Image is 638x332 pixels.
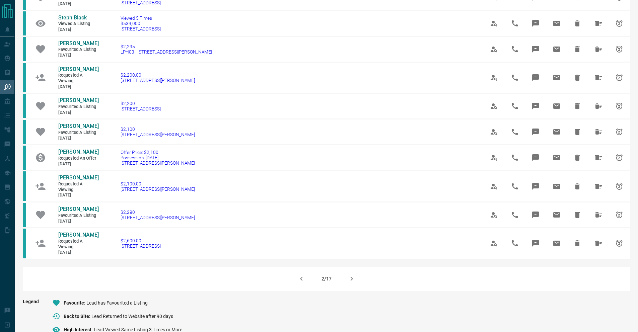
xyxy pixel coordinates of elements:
span: [PERSON_NAME] [58,174,99,181]
span: Lead Returned to Website after 90 days [91,314,173,319]
span: Viewed 5 Times [121,15,161,21]
a: [PERSON_NAME] [58,123,98,130]
span: Call [507,15,523,31]
span: Email [549,235,565,251]
a: $2,295LPH03 - [STREET_ADDRESS][PERSON_NAME] [121,44,212,55]
span: [DATE] [58,1,98,7]
span: Hide [569,178,585,194]
a: Steph Black [58,14,98,21]
span: $2,200 [121,101,161,106]
span: Snooze [611,41,627,57]
span: View Profile [486,178,502,194]
span: Hide [569,124,585,140]
span: [STREET_ADDRESS] [121,26,161,31]
span: Call [507,235,523,251]
div: condos.ca [23,203,26,227]
span: Favourite [64,300,86,306]
span: Email [549,15,565,31]
a: [PERSON_NAME] [58,174,98,181]
span: [PERSON_NAME] [58,206,99,212]
span: View Profile [486,235,502,251]
span: View Profile [486,41,502,57]
span: Requested an Offer [58,156,98,161]
span: Snooze [611,15,627,31]
span: [DATE] [58,110,98,115]
span: Hide [569,41,585,57]
span: Email [549,124,565,140]
span: Hide [569,235,585,251]
span: [PERSON_NAME] [58,149,99,155]
span: Requested a Viewing [58,239,98,250]
span: View Profile [486,15,502,31]
span: Email [549,70,565,86]
span: [DATE] [58,53,98,58]
span: LPH03 - [STREET_ADDRESS][PERSON_NAME] [121,49,212,55]
span: $2,100 [121,127,195,132]
span: Snooze [611,150,627,166]
span: Hide All from Daniel Forrest [590,70,607,86]
span: $539,000 [121,21,161,26]
span: Viewed a Listing [58,21,98,27]
span: View Profile [486,207,502,223]
span: Offer Price: $2,100 [121,150,195,155]
a: $2,200.00[STREET_ADDRESS][PERSON_NAME] [121,72,195,83]
span: Hide [569,207,585,223]
span: Steph Black [58,14,87,21]
span: Email [549,150,565,166]
a: $2,600.00[STREET_ADDRESS] [121,238,161,249]
span: [PERSON_NAME] [58,232,99,238]
span: Requested a Viewing [58,181,98,192]
span: Email [549,41,565,57]
a: [PERSON_NAME] [58,206,98,213]
span: Email [549,207,565,223]
span: Hide All from Steph Black [590,15,607,31]
span: Hide All from Daniel Forrest [590,207,607,223]
span: [PERSON_NAME] [58,40,99,47]
span: [DATE] [58,192,98,198]
span: Message [527,235,544,251]
span: View Profile [486,150,502,166]
span: Hide All from Daniel Forrest [590,98,607,114]
span: Message [527,41,544,57]
span: Possession: [DATE] [121,155,195,160]
span: [STREET_ADDRESS][PERSON_NAME] [121,132,195,137]
span: Email [549,98,565,114]
div: condos.ca [23,171,26,201]
span: [DATE] [58,250,98,255]
span: Hide [569,150,585,166]
span: [STREET_ADDRESS] [121,243,161,249]
a: [PERSON_NAME] [58,97,98,104]
span: [DATE] [58,84,98,90]
span: [DATE] [58,219,98,224]
span: Hide All from Daniel Forrest [590,150,607,166]
span: [PERSON_NAME] [58,123,99,129]
div: condos.ca [23,146,26,170]
a: $2,200[STREET_ADDRESS] [121,101,161,111]
span: [PERSON_NAME] [58,66,99,72]
span: Hide [569,15,585,31]
a: [PERSON_NAME] [58,149,98,156]
span: Favourited a Listing [58,213,98,219]
span: [DATE] [58,27,98,32]
span: Message [527,98,544,114]
span: Call [507,41,523,57]
span: [STREET_ADDRESS][PERSON_NAME] [121,78,195,83]
span: Hide [569,98,585,114]
span: View Profile [486,70,502,86]
span: Message [527,124,544,140]
span: [STREET_ADDRESS][PERSON_NAME] [121,160,195,166]
a: [PERSON_NAME] [58,232,98,239]
span: [DATE] [58,136,98,141]
a: [PERSON_NAME] [58,66,98,73]
span: Message [527,70,544,86]
span: $2,200.00 [121,72,195,78]
span: View Profile [486,98,502,114]
a: Viewed 5 Times$539,000[STREET_ADDRESS] [121,15,161,31]
span: Back to Site [64,314,91,319]
a: $2,100[STREET_ADDRESS][PERSON_NAME] [121,127,195,137]
span: Message [527,15,544,31]
span: Snooze [611,235,627,251]
span: Call [507,178,523,194]
div: condos.ca [23,11,26,35]
span: Snooze [611,207,627,223]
